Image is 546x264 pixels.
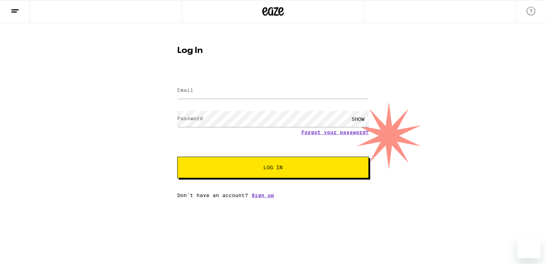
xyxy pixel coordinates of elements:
div: SHOW [347,111,369,127]
input: Email [177,83,369,99]
label: Email [177,87,193,93]
span: Log In [263,165,283,170]
label: Password [177,116,203,121]
button: Log In [177,157,369,178]
a: Sign up [252,192,274,198]
iframe: Button to launch messaging window [517,235,540,258]
h1: Log In [177,47,369,55]
div: Don't have an account? [177,192,369,198]
a: Forgot your password? [301,129,369,135]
